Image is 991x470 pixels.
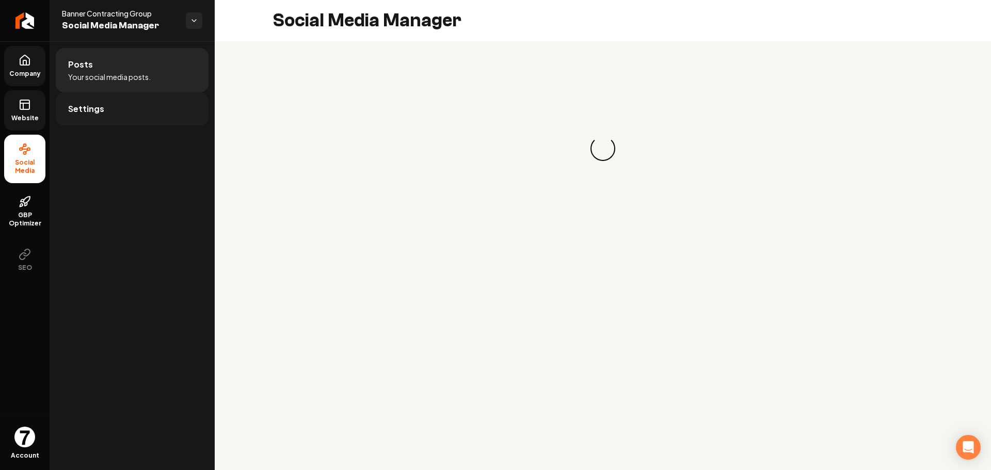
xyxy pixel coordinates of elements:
[62,8,178,19] span: Banner Contracting Group
[4,90,45,131] a: Website
[4,46,45,86] a: Company
[68,72,151,82] span: Your social media posts.
[14,427,35,447] button: Open user button
[4,240,45,280] button: SEO
[56,92,209,125] a: Settings
[4,187,45,236] a: GBP Optimizer
[14,264,36,272] span: SEO
[7,114,43,122] span: Website
[956,435,981,460] div: Open Intercom Messenger
[4,211,45,228] span: GBP Optimizer
[15,12,35,29] img: Rebolt Logo
[588,134,618,164] div: Loading
[11,451,39,460] span: Account
[14,427,35,447] img: GA - Master Analytics 7 Crane
[5,70,45,78] span: Company
[4,158,45,175] span: Social Media
[68,58,93,71] span: Posts
[273,10,461,31] h2: Social Media Manager
[68,103,104,115] span: Settings
[62,19,178,33] span: Social Media Manager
